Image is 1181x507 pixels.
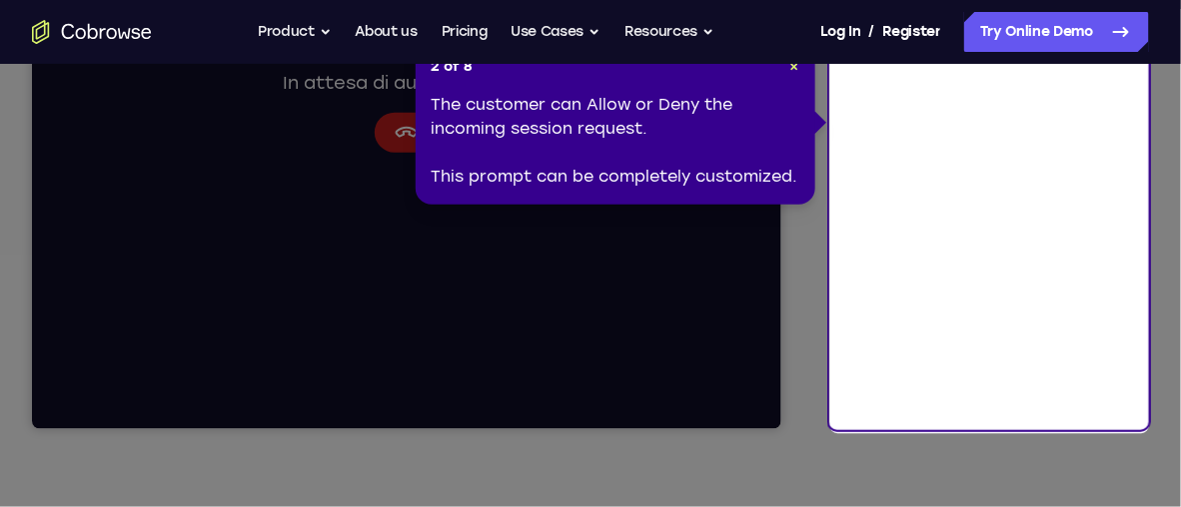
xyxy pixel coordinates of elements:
[624,12,714,52] button: Resources
[790,58,799,75] span: ×
[964,12,1149,52] a: Try Online Demo
[258,12,332,52] button: Product
[356,12,418,52] a: About us
[511,12,600,52] button: Use Cases
[883,12,941,52] a: Register
[442,12,488,52] a: Pricing
[820,12,860,52] a: Log In
[32,20,152,44] a: Go to the home page
[432,93,799,189] div: The customer can Allow or Deny the incoming session request. This prompt can be completely custom...
[432,57,474,77] span: 2 of 8
[869,20,875,44] span: /
[343,352,407,392] button: Annulla
[790,57,799,77] button: Close Tour
[252,276,499,336] div: In attesa di autorizzazione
